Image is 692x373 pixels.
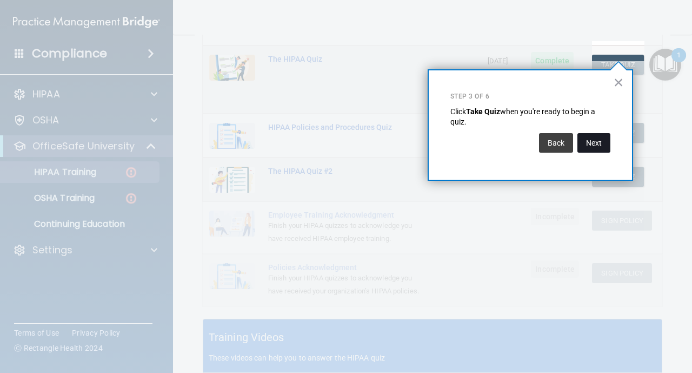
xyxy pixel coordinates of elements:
iframe: Drift Widget Chat Controller [638,298,679,339]
button: Close [614,74,624,91]
button: Take Quiz [592,55,644,75]
p: Step 3 of 6 [450,92,610,101]
span: Click [450,107,466,116]
button: Next [577,133,610,153]
strong: Take Quiz [466,107,500,116]
button: Back [539,133,573,153]
span: when you're ready to begin a quiz. [450,107,597,127]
